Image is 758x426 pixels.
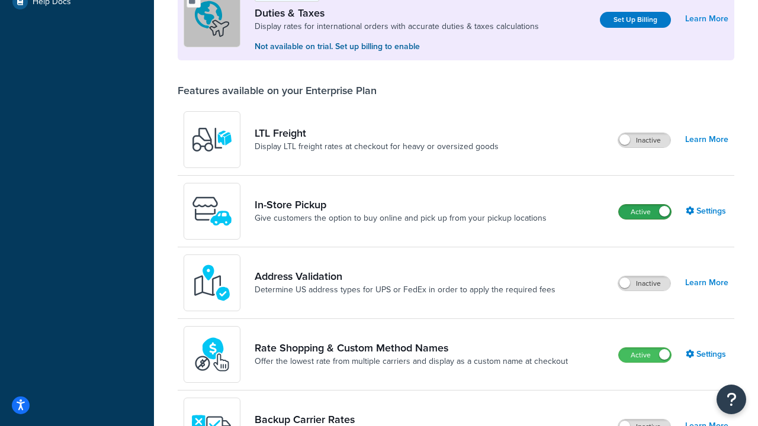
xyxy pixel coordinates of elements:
img: kIG8fy0lQAAAABJRU5ErkJggg== [191,262,233,304]
label: Inactive [618,133,670,147]
img: wfgcfpwTIucLEAAAAASUVORK5CYII= [191,191,233,232]
a: Settings [686,203,728,220]
label: Inactive [618,276,670,291]
a: Backup Carrier Rates [255,413,559,426]
a: Offer the lowest rate from multiple carriers and display as a custom name at checkout [255,356,568,367]
a: Set Up Billing [600,12,671,28]
a: Rate Shopping & Custom Method Names [255,341,568,354]
a: Determine US address types for UPS or FedEx in order to apply the required fees [255,284,555,296]
a: LTL Freight [255,127,499,140]
p: Not available on trial. Set up billing to enable [255,40,539,53]
a: Display rates for international orders with accurate duties & taxes calculations [255,21,539,33]
a: Give customers the option to buy online and pick up from your pickup locations [255,212,547,224]
label: Active [619,348,671,362]
a: Learn More [685,275,728,291]
label: Active [619,205,671,219]
div: Features available on your Enterprise Plan [178,84,377,97]
a: Address Validation [255,270,555,283]
a: Settings [686,346,728,363]
a: Learn More [685,131,728,148]
button: Open Resource Center [717,385,746,414]
a: Display LTL freight rates at checkout for heavy or oversized goods [255,141,499,153]
a: Learn More [685,11,728,27]
a: In-Store Pickup [255,198,547,211]
a: Duties & Taxes [255,7,539,20]
img: y79ZsPf0fXUFUhFXDzUgf+ktZg5F2+ohG75+v3d2s1D9TjoU8PiyCIluIjV41seZevKCRuEjTPPOKHJsQcmKCXGdfprl3L4q7... [191,119,233,160]
img: icon-duo-feat-rate-shopping-ecdd8bed.png [191,334,233,375]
